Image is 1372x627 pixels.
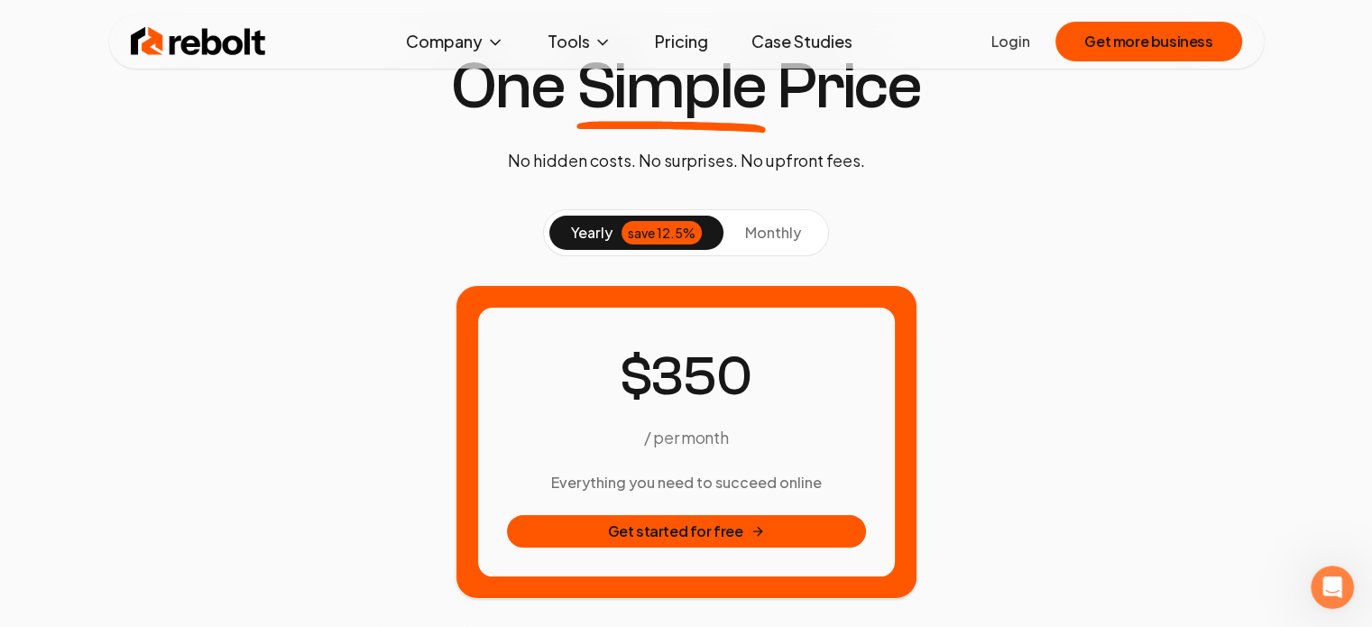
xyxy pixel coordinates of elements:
[451,54,922,119] h1: One Price
[1311,566,1354,609] iframe: Intercom live chat
[1055,22,1241,61] button: Get more business
[576,54,766,119] span: Simple
[745,223,801,242] span: monthly
[737,23,867,60] a: Case Studies
[131,23,266,60] img: Rebolt Logo
[640,23,723,60] a: Pricing
[549,216,723,250] button: yearlysave 12.5%
[507,472,866,493] h3: Everything you need to succeed online
[508,148,865,173] p: No hidden costs. No surprises. No upfront fees.
[571,222,612,244] span: yearly
[991,31,1030,52] a: Login
[644,425,728,450] p: / per month
[533,23,626,60] button: Tools
[622,221,702,244] div: save 12.5%
[723,216,823,250] button: monthly
[507,515,866,548] button: Get started for free
[391,23,519,60] button: Company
